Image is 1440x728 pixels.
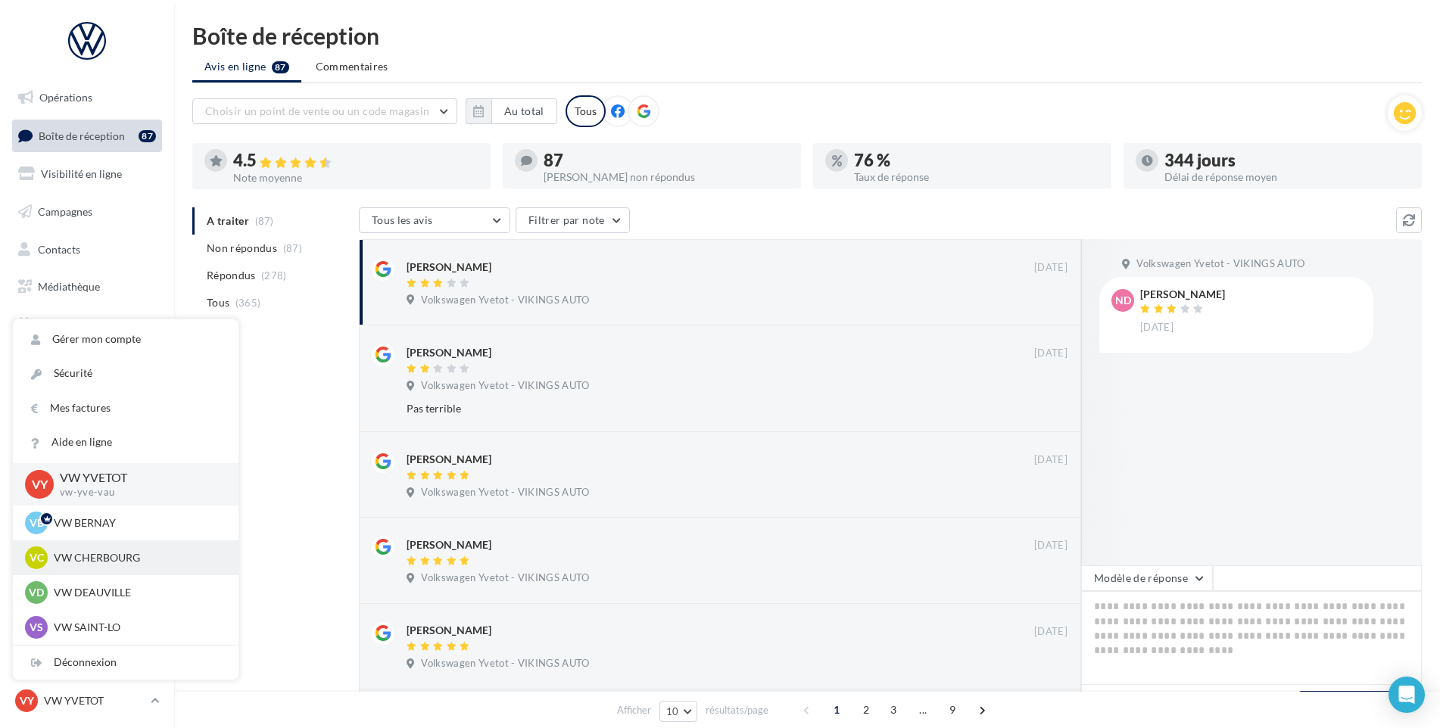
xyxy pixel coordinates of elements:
span: ... [911,698,935,722]
div: Délai de réponse moyen [1164,172,1410,182]
span: Volkswagen Yvetot - VIKINGS AUTO [1136,257,1304,271]
a: Aide en ligne [13,425,238,459]
div: [PERSON_NAME] [407,345,491,360]
span: VY [20,693,34,708]
div: Boîte de réception [192,24,1422,47]
a: Mes factures [13,391,238,425]
span: Boîte de réception [39,129,125,142]
div: [PERSON_NAME] [407,537,491,552]
span: Calendrier [38,318,89,331]
p: VW DEAUVILLE [54,585,220,600]
span: Médiathèque [38,280,100,293]
span: ND [1115,293,1131,308]
span: 1 [824,698,849,722]
button: Au total [466,98,557,124]
span: 9 [940,698,965,722]
a: Campagnes DataOnDemand [9,397,165,441]
div: 344 jours [1164,152,1410,169]
div: Déconnexion [13,646,238,680]
p: VW CHERBOURG [54,550,220,565]
div: Pas terrible [407,401,969,416]
span: VB [30,515,44,530]
span: Volkswagen Yvetot - VIKINGS AUTO [421,571,589,585]
a: Calendrier [9,309,165,341]
span: Choisir un point de vente ou un code magasin [205,104,429,117]
span: [DATE] [1140,321,1174,334]
div: Taux de réponse [854,172,1099,182]
span: VD [29,585,44,600]
span: Volkswagen Yvetot - VIKINGS AUTO [421,486,589,499]
button: 10 [659,701,698,722]
span: Volkswagen Yvetot - VIKINGS AUTO [421,657,589,670]
div: 87 [544,152,789,169]
p: vw-yve-vau [60,486,214,499]
span: Campagnes [38,205,92,218]
a: Contacts [9,234,165,266]
div: 87 [139,130,156,142]
span: 3 [881,698,905,722]
div: 76 % [854,152,1099,169]
span: Commentaires [316,59,388,74]
button: Choisir un point de vente ou un code magasin [192,98,457,124]
span: [DATE] [1034,625,1068,639]
div: [PERSON_NAME] [1140,289,1225,300]
a: VY VW YVETOT [12,686,162,715]
span: Contacts [38,242,80,255]
div: Open Intercom Messenger [1389,677,1425,713]
a: Boîte de réception87 [9,120,165,152]
span: (365) [235,297,261,309]
p: VW BERNAY [54,515,220,530]
span: résultats/page [706,703,768,717]
p: VW YVETOT [60,469,214,487]
div: [PERSON_NAME] non répondus [544,172,789,182]
a: Campagnes [9,196,165,228]
div: Tous [566,95,606,127]
button: Au total [491,98,557,124]
span: 2 [854,698,878,722]
button: Filtrer par note [516,207,630,233]
span: Tous [207,295,229,310]
span: [DATE] [1034,453,1068,467]
a: Opérations [9,82,165,114]
span: VS [30,620,43,635]
p: VW YVETOT [44,693,145,708]
span: VY [32,475,48,493]
a: PLV et print personnalisable [9,347,165,391]
button: Tous les avis [359,207,510,233]
span: 10 [666,705,679,717]
span: Non répondus [207,241,277,256]
a: Gérer mon compte [13,322,238,356]
span: Visibilité en ligne [41,167,122,180]
a: Sécurité [13,356,238,390]
span: [DATE] [1034,347,1068,360]
span: Répondus [207,268,256,283]
span: Tous les avis [372,213,433,226]
span: VC [30,550,44,565]
div: [PERSON_NAME] [407,623,491,638]
span: [DATE] [1034,539,1068,552]
span: [DATE] [1034,261,1068,275]
div: Note moyenne [233,173,478,183]
span: (87) [283,242,302,254]
div: [PERSON_NAME] [407,452,491,467]
span: Volkswagen Yvetot - VIKINGS AUTO [421,379,589,393]
span: Opérations [39,91,92,104]
span: (278) [261,269,287,282]
button: Modèle de réponse [1081,565,1213,591]
span: Afficher [617,703,651,717]
p: VW SAINT-LO [54,620,220,635]
span: Volkswagen Yvetot - VIKINGS AUTO [421,294,589,307]
div: [PERSON_NAME] [407,260,491,275]
div: 4.5 [233,152,478,170]
a: Médiathèque [9,271,165,303]
a: Visibilité en ligne [9,158,165,190]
